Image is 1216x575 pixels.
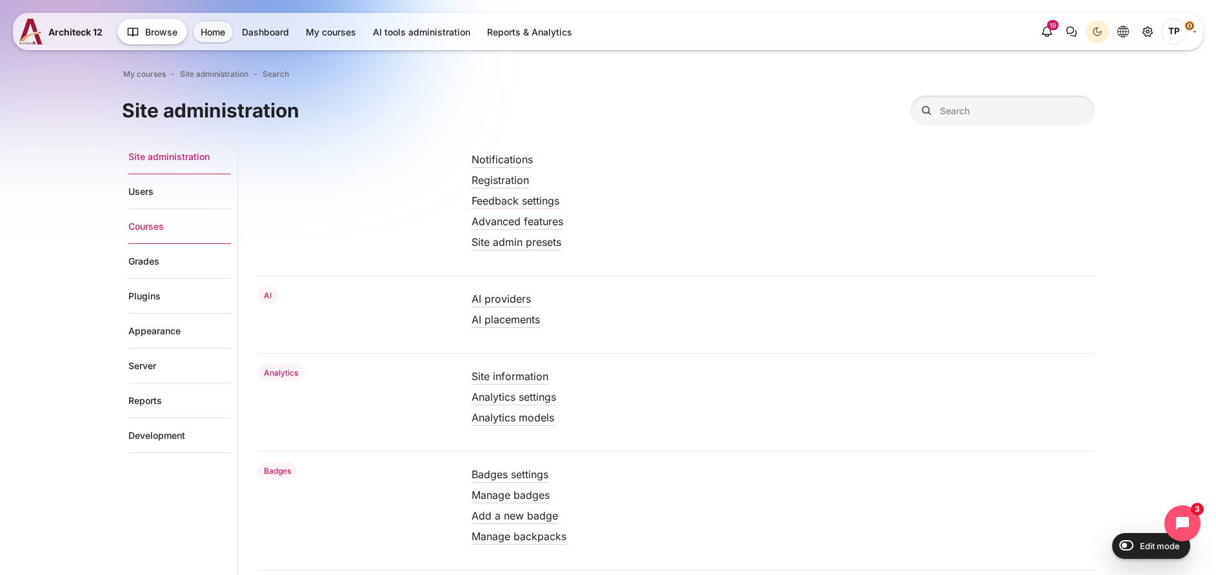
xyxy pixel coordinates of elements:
[1035,20,1059,43] div: Show notification window with 19 new notifications
[128,348,231,383] a: Server
[472,509,558,522] a: Add a new badge
[479,21,580,43] a: Reports & Analytics
[472,489,550,501] a: Manage badges
[1161,19,1187,45] span: Thanyaphon Pongpaichet
[472,530,566,543] a: Manage backpacks
[128,209,231,244] a: Courses
[298,21,364,43] a: My courses
[180,68,248,80] a: Site administration
[472,313,540,326] a: AI placements
[472,411,554,424] a: Analytics models
[472,194,559,207] a: Feedback settings
[472,370,548,383] a: Site information
[128,174,231,209] a: Users
[128,139,231,174] a: Site administration
[1086,20,1109,43] button: Light Mode Dark Mode
[1088,22,1107,41] div: Dark Mode
[128,244,231,279] a: Grades
[472,174,529,187] a: Registration
[128,279,231,314] a: Plugins
[122,98,299,123] h1: Site administration
[19,19,43,45] img: A12
[472,292,531,305] a: AI providers
[257,364,305,381] a: Analytics
[263,68,289,80] a: Search
[472,468,548,481] a: Badges settings
[128,383,231,418] a: Reports
[128,314,231,348] a: Appearance
[128,418,231,453] a: Development
[257,287,279,304] a: AI
[19,19,108,45] a: A12 A12 Architeck 12
[234,21,297,43] a: Dashboard
[122,66,1095,83] nav: Navigation bar
[117,19,187,45] button: Browse
[1111,20,1135,43] button: Languages
[48,25,103,39] span: Architeck 12
[1136,20,1159,43] a: Site administration
[365,21,478,43] a: AI tools administration
[123,68,166,80] a: My courses
[193,21,233,43] a: Home
[1047,20,1059,30] div: 19
[472,153,533,166] a: Notifications
[911,96,1095,126] input: Search
[472,390,556,403] a: Analytics settings
[1161,19,1197,45] a: User menu
[257,462,298,479] a: Badges
[472,215,563,228] a: Advanced features
[1140,541,1180,551] span: Edit mode
[145,25,177,39] span: Browse
[1060,20,1083,43] button: There are 0 unread conversations
[472,236,561,248] a: Site admin presets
